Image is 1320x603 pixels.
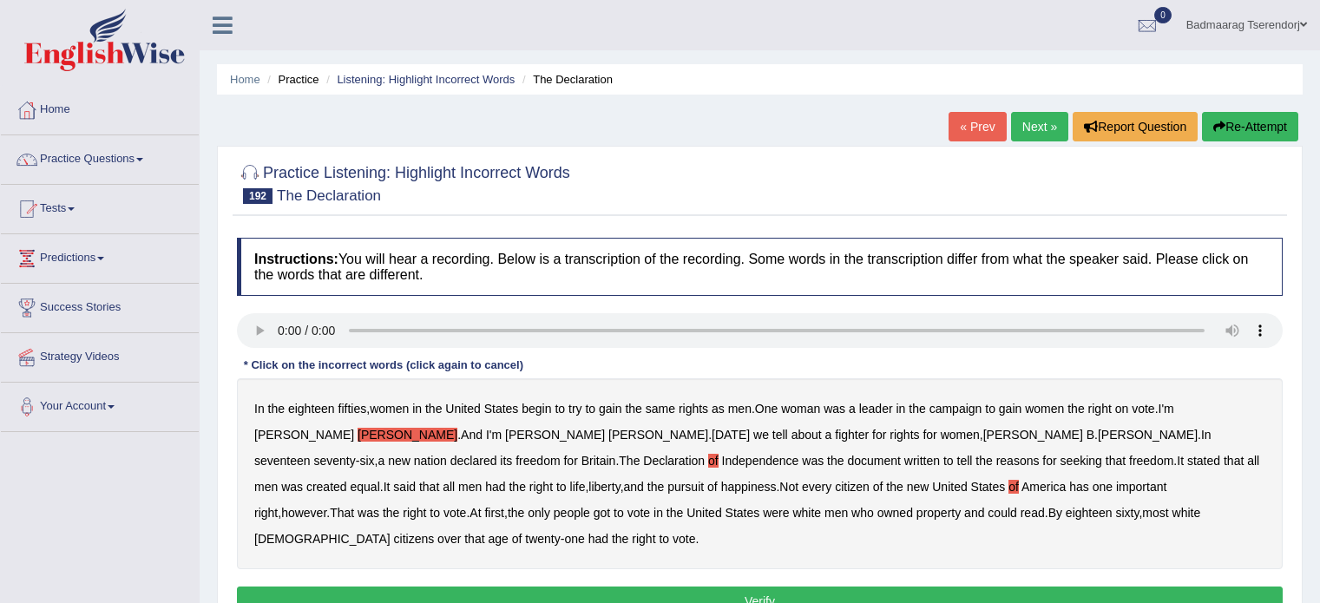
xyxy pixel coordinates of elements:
[726,506,760,520] b: States
[588,480,620,494] b: liberty
[923,428,936,442] b: for
[707,480,718,494] b: of
[419,480,439,494] b: that
[486,428,502,442] b: I'm
[450,454,497,468] b: declared
[851,506,874,520] b: who
[847,454,900,468] b: document
[643,454,705,468] b: Declaration
[712,402,725,416] b: as
[763,506,789,520] b: were
[1021,480,1066,494] b: America
[659,532,669,546] b: to
[619,454,640,468] b: The
[425,402,442,416] b: the
[824,402,845,416] b: was
[712,428,750,442] b: [DATE]
[1025,402,1064,416] b: women
[686,506,721,520] b: United
[1,383,199,426] a: Your Account
[1159,402,1174,416] b: I'm
[484,506,504,520] b: first
[904,454,940,468] b: written
[896,402,906,416] b: in
[594,506,610,520] b: got
[646,402,675,416] b: same
[370,402,409,416] b: women
[458,480,482,494] b: men
[430,506,440,520] b: to
[667,506,683,520] b: the
[403,506,426,520] b: right
[1115,506,1139,520] b: sixty
[975,454,992,468] b: the
[254,402,265,416] b: In
[1021,506,1045,520] b: read
[351,480,380,494] b: equal
[1,284,199,327] a: Success Stories
[254,454,311,468] b: seventeen
[585,402,595,416] b: to
[608,428,708,442] b: [PERSON_NAME]
[632,532,655,546] b: right
[873,480,883,494] b: of
[949,112,1006,141] a: « Prev
[929,402,982,416] b: campaign
[1115,402,1129,416] b: on
[358,506,379,520] b: was
[722,454,799,468] b: Independence
[916,506,961,520] b: property
[414,454,447,468] b: nation
[957,454,973,468] b: tell
[907,480,929,494] b: new
[708,454,719,468] b: of
[268,402,285,416] b: the
[277,187,381,204] small: The Declaration
[999,402,1021,416] b: gain
[243,188,273,204] span: 192
[624,480,644,494] b: and
[470,506,481,520] b: At
[254,480,278,494] b: men
[254,428,354,442] b: [PERSON_NAME]
[359,454,374,468] b: six
[358,428,457,442] b: [PERSON_NAME]
[509,480,525,494] b: the
[528,506,550,520] b: only
[647,480,664,494] b: the
[1,135,199,179] a: Practice Questions
[909,402,925,416] b: the
[802,454,824,468] b: was
[599,402,621,416] b: gain
[779,480,798,494] b: Not
[337,73,515,86] a: Listening: Highlight Incorrect Words
[996,454,1040,468] b: reasons
[281,506,326,520] b: however
[721,480,777,494] b: happiness
[394,532,435,546] b: citizens
[568,402,582,416] b: try
[393,480,416,494] b: said
[971,480,1006,494] b: States
[464,532,484,546] b: that
[755,402,778,416] b: One
[508,506,524,520] b: the
[983,428,1083,442] b: [PERSON_NAME]
[1093,480,1113,494] b: one
[556,480,567,494] b: to
[1067,402,1084,416] b: the
[564,532,584,546] b: one
[1088,402,1112,416] b: right
[505,428,605,442] b: [PERSON_NAME]
[516,454,560,468] b: freedom
[1,333,199,377] a: Strategy Videos
[1187,454,1220,468] b: stated
[484,402,519,416] b: States
[1201,428,1212,442] b: In
[1098,428,1198,442] b: [PERSON_NAME]
[488,532,508,546] b: age
[563,454,577,468] b: for
[525,532,560,546] b: twenty
[443,506,466,520] b: vote
[437,532,461,546] b: over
